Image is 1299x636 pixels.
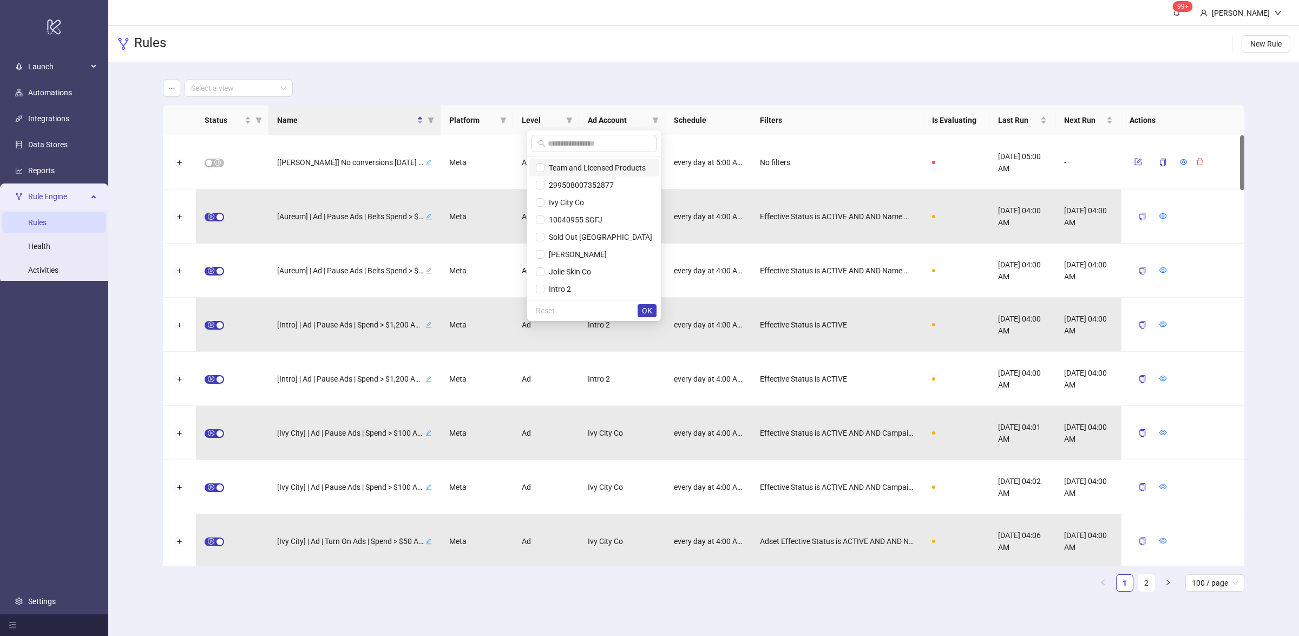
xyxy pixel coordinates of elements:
span: eye [1159,266,1166,274]
span: Effective Status is ACTIVE AND AND Name ∋ Belt [760,211,915,222]
div: Ad [513,460,579,514]
button: copy [1150,154,1175,171]
span: every day at 4:00 AM [GEOGRAPHIC_DATA]/New_York [674,481,743,493]
div: Meta [441,460,513,514]
button: OK [638,304,657,317]
a: Reports [28,166,55,175]
div: [DATE] 04:00 AM [1055,189,1121,244]
span: delete [1196,158,1203,166]
div: [DATE] 04:00 AM [1055,514,1121,568]
span: [Ivy City] | Ad | Turn On Ads | Spend > $50 AND ROAS > 2.0x [277,535,423,547]
span: [Ivy City] | Ad | Pause Ads | Spend > $100 AND 0 Conversions [277,427,423,439]
a: Automations [28,88,72,97]
a: Settings [28,597,56,606]
span: eye [1159,483,1166,490]
span: bell [1173,9,1180,16]
span: [Intro] | Ad | Pause Ads | Spend > $1,200 AND CPA > $1,200 [277,373,423,385]
span: [PERSON_NAME] [544,250,607,259]
button: copy [1130,533,1154,550]
span: Effective Status is ACTIVE AND AND Campaign Name ∌ VO4PE AND AND Campaign Name ∌ Incremental [760,427,915,439]
span: Sold Out [GEOGRAPHIC_DATA] [544,233,652,241]
span: Effective Status is ACTIVE [760,319,847,331]
div: [Ivy City] | Ad | Pause Ads | Spend > $100 AND ROAS < 2.0xedit [277,480,432,494]
span: Platform [449,114,496,126]
span: fork [117,37,130,50]
span: every day at 5:00 AM [GEOGRAPHIC_DATA]/New_York [674,156,743,168]
span: every day at 4:00 AM [GEOGRAPHIC_DATA]/New_York [674,211,743,222]
span: edit [425,213,432,220]
div: Ivy City Co [579,514,665,568]
span: [Ivy City] | Ad | Pause Ads | Spend > $100 AND ROAS < 2.0x [277,481,423,493]
span: filter [428,117,434,123]
span: edit [425,267,432,274]
span: Last Run [998,114,1038,126]
button: Expand row [175,537,183,546]
th: Status [196,106,268,135]
div: Page Size [1185,574,1244,592]
div: [Intro] | Ad | Pause Ads | Spend > $1,200 AND 0 Conversionsedit [277,318,432,332]
div: [DATE] 04:06 AM [989,514,1055,568]
a: Integrations [28,114,69,123]
div: [DATE] 04:01 AM [989,406,1055,460]
span: Effective Status is ACTIVE [760,373,847,385]
a: Activities [28,266,58,274]
span: filter [255,117,262,123]
div: [Intro] | Ad | Pause Ads | Spend > $1,200 AND CPA > $1,200edit [277,372,432,386]
span: Ivy City Co [544,198,584,207]
h3: Rules [134,35,166,53]
div: Meta [441,298,513,352]
span: Adset Effective Status is ACTIVE AND AND Name ∌ pause AND AND Name ∌ sale [760,535,915,547]
span: New Rule [1250,40,1282,48]
div: - [1055,135,1121,189]
button: copy [1130,370,1154,388]
a: eye [1159,483,1166,491]
span: form [1134,158,1141,166]
a: eye [1159,375,1166,383]
div: Ad [513,352,579,406]
div: [DATE] 04:00 AM [1055,244,1121,298]
span: Effective Status is ACTIVE AND AND Campaign Name ∌ VO4PE AND AND Campaign Name ∌ Incremental [760,481,915,493]
span: Jolie Skin Co [544,267,591,276]
span: filter [650,112,661,128]
th: Name [268,106,441,135]
button: Expand row [175,375,183,384]
span: eye [1159,537,1166,545]
button: Expand row [175,213,183,221]
button: copy [1130,478,1154,496]
span: 100 / page [1192,575,1238,591]
span: Level [522,114,562,126]
th: Actions [1121,106,1244,135]
div: Ad [513,244,579,298]
button: Expand row [175,483,183,492]
span: filter [564,112,575,128]
span: left [1100,579,1106,586]
button: Expand row [175,267,183,276]
th: Is Evaluating [923,106,989,135]
span: every day at 4:00 AM [GEOGRAPHIC_DATA]/New_York [674,319,743,331]
span: every day at 4:00 AM [GEOGRAPHIC_DATA]/New_York [674,427,743,439]
span: fork [15,193,23,200]
a: eye [1159,320,1166,329]
button: left [1094,574,1112,592]
div: Ad [513,514,579,568]
div: [DATE] 04:00 AM [1055,298,1121,352]
button: right [1159,574,1177,592]
div: [DATE] 05:00 AM [989,135,1055,189]
span: copy [1159,159,1166,166]
span: Ad Account [588,114,648,126]
div: [Aureum] | Ad | Pause Ads | Belts Spend > $150 AND ROAS < 2edit [277,264,432,278]
div: [DATE] 04:00 AM [989,244,1055,298]
div: Ivy City Co [579,460,665,514]
span: down [1274,9,1282,17]
div: [DATE] 04:00 AM [1055,460,1121,514]
sup: 111 [1173,1,1193,12]
button: copy [1130,262,1154,279]
span: eye [1159,375,1166,382]
span: search [538,140,546,147]
button: New Rule [1242,35,1290,53]
span: Next Run [1064,114,1104,126]
span: edit [425,484,432,490]
div: Ad [513,189,579,244]
span: Intro 2 [544,285,571,293]
li: 2 [1138,574,1155,592]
